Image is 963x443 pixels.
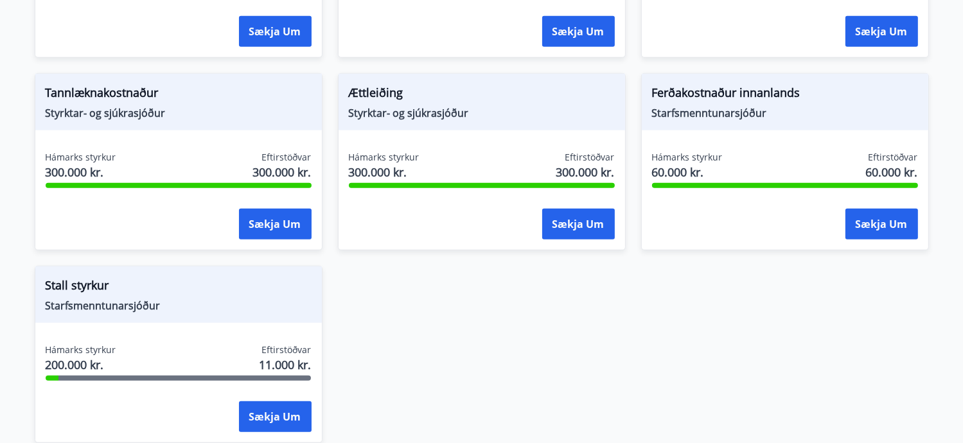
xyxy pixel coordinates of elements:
span: Hámarks styrkur [349,151,420,164]
button: Sækja um [542,16,615,47]
span: 11.000 kr. [260,356,312,373]
button: Sækja um [542,209,615,239]
span: Eftirstöðvar [262,343,312,356]
span: Eftirstöðvar [869,151,918,164]
span: Hámarks styrkur [46,151,116,164]
button: Sækja um [239,401,312,432]
span: 300.000 kr. [46,164,116,180]
span: Ferðakostnaður innanlands [652,84,918,106]
span: 60.000 kr. [652,164,723,180]
span: Stall styrkur [46,277,312,299]
span: 300.000 kr. [253,164,312,180]
span: Ættleiðing [349,84,615,106]
span: Hámarks styrkur [652,151,723,164]
span: Starfsmenntunarsjóður [652,106,918,120]
span: Hámarks styrkur [46,343,116,356]
span: 60.000 kr. [866,164,918,180]
span: Tannlæknakostnaður [46,84,312,106]
span: 300.000 kr. [349,164,420,180]
span: 300.000 kr. [556,164,615,180]
span: Eftirstöðvar [262,151,312,164]
span: Eftirstöðvar [565,151,615,164]
button: Sækja um [845,16,918,47]
span: 200.000 kr. [46,356,116,373]
button: Sækja um [239,209,312,239]
span: Styrktar- og sjúkrasjóður [46,106,312,120]
button: Sækja um [239,16,312,47]
button: Sækja um [845,209,918,239]
span: Starfsmenntunarsjóður [46,299,312,313]
span: Styrktar- og sjúkrasjóður [349,106,615,120]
